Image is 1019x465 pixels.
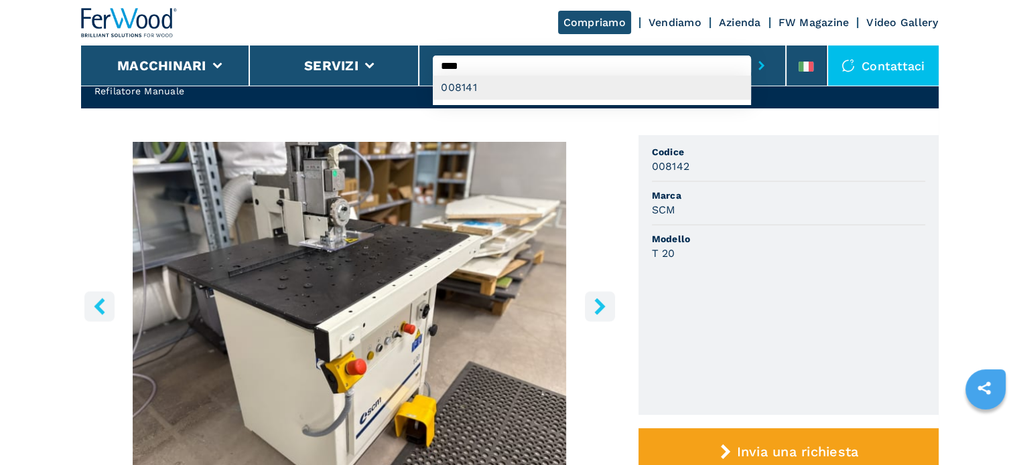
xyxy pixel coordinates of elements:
[652,232,925,246] span: Modello
[866,16,938,29] a: Video Gallery
[649,16,701,29] a: Vendiamo
[778,16,850,29] a: FW Magazine
[828,45,939,86] div: Contattaci
[719,16,761,29] a: Azienda
[751,50,772,81] button: submit-button
[652,202,676,217] h3: SCM
[841,59,855,72] img: Contattaci
[652,145,925,159] span: Codice
[967,371,1001,405] a: sharethis
[652,246,675,261] h3: T 20
[84,291,115,321] button: left-button
[736,444,858,460] span: Invia una richiesta
[81,8,178,37] img: Ferwood
[652,189,925,202] span: Marca
[652,159,690,174] h3: 008142
[304,58,358,74] button: Servizi
[433,76,751,100] div: 008141
[117,58,206,74] button: Macchinari
[94,84,190,98] h2: Refilatore Manuale
[585,291,615,321] button: right-button
[558,11,631,34] a: Compriamo
[962,405,1009,455] iframe: Chat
